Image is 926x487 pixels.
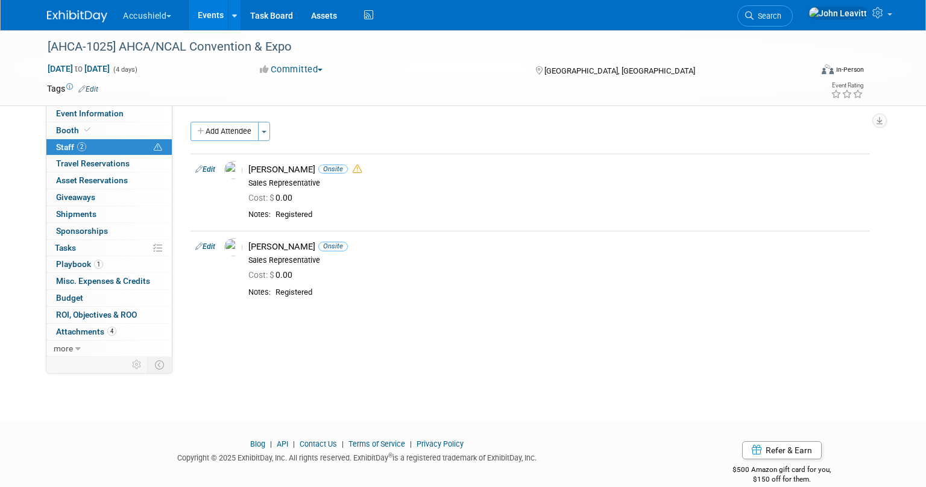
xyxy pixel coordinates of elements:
span: more [54,344,73,353]
span: 1 [94,260,103,269]
a: Event Information [46,105,172,122]
div: Notes: [248,287,271,297]
a: more [46,341,172,357]
span: Onsite [318,242,348,251]
a: Tasks [46,240,172,256]
span: Booth [56,125,93,135]
span: Giveaways [56,192,95,202]
div: Event Format [743,63,864,81]
a: Staff2 [46,139,172,156]
a: Edit [78,85,98,93]
div: In-Person [836,65,864,74]
div: [AHCA-1025] AHCA/NCAL Convention & Expo [43,36,795,58]
a: Contact Us [300,439,337,448]
span: 4 [107,327,116,336]
span: Event Information [56,108,124,118]
td: Personalize Event Tab Strip [127,357,148,372]
div: Registered [276,287,865,298]
span: Search [754,11,781,20]
div: Notes: [248,210,271,219]
a: Edit [195,242,215,251]
span: [DATE] [DATE] [47,63,110,74]
div: $500 Amazon gift card for you, [685,457,880,485]
a: Shipments [46,206,172,222]
span: Budget [56,293,83,303]
a: Search [737,5,793,27]
td: Toggle Event Tabs [148,357,172,372]
td: Tags [47,83,98,95]
sup: ® [388,452,392,459]
a: API [277,439,288,448]
span: Travel Reservations [56,159,130,168]
a: Playbook1 [46,256,172,272]
span: Attachments [56,327,116,336]
span: Potential Scheduling Conflict -- at least one attendee is tagged in another overlapping event. [154,142,162,153]
span: ROI, Objectives & ROO [56,310,137,319]
span: Asset Reservations [56,175,128,185]
span: | [267,439,275,448]
span: Sponsorships [56,226,108,236]
span: Shipments [56,209,96,219]
span: Cost: $ [248,193,276,203]
img: Format-Inperson.png [822,64,834,74]
span: 2 [77,142,86,151]
a: Refer & Earn [742,441,822,459]
a: Misc. Expenses & Credits [46,273,172,289]
a: Travel Reservations [46,156,172,172]
button: Committed [256,63,327,76]
a: Budget [46,290,172,306]
span: | [290,439,298,448]
div: Registered [276,210,865,220]
i: Booth reservation complete [84,127,90,133]
a: Blog [250,439,265,448]
span: Tasks [55,243,76,253]
a: Asset Reservations [46,172,172,189]
div: Sales Representative [248,178,865,188]
button: Add Attendee [191,122,259,141]
span: 0.00 [248,270,297,280]
span: (4 days) [112,66,137,74]
a: Booth [46,122,172,139]
span: | [407,439,415,448]
a: Attachments4 [46,324,172,340]
div: Event Rating [831,83,863,89]
a: ROI, Objectives & ROO [46,307,172,323]
span: Playbook [56,259,103,269]
span: 0.00 [248,193,297,203]
span: to [73,64,84,74]
div: Sales Representative [248,256,865,265]
a: Terms of Service [348,439,405,448]
span: Staff [56,142,86,152]
div: [PERSON_NAME] [248,164,865,175]
a: Giveaways [46,189,172,206]
span: Misc. Expenses & Credits [56,276,150,286]
a: Edit [195,165,215,174]
div: Copyright © 2025 ExhibitDay, Inc. All rights reserved. ExhibitDay is a registered trademark of Ex... [47,450,667,463]
span: | [339,439,347,448]
a: Privacy Policy [417,439,464,448]
span: [GEOGRAPHIC_DATA], [GEOGRAPHIC_DATA] [544,66,695,75]
span: Cost: $ [248,270,276,280]
div: [PERSON_NAME] [248,241,865,253]
span: Onsite [318,165,348,174]
a: Sponsorships [46,223,172,239]
img: John Leavitt [808,7,868,20]
div: $150 off for them. [685,474,880,485]
i: Double-book Warning! [353,165,362,174]
img: ExhibitDay [47,10,107,22]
